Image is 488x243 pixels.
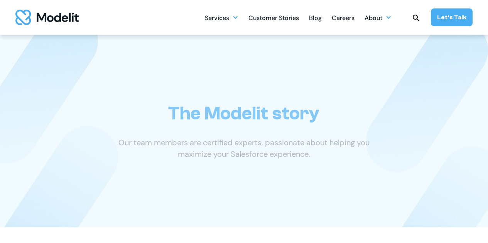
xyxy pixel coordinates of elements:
a: Blog [309,10,322,25]
a: Careers [332,10,355,25]
div: About [365,11,382,26]
p: Our team members are certified experts, passionate about helping you maximize your Salesforce exp... [111,137,377,160]
div: Services [205,11,229,26]
img: modelit logo [15,10,79,25]
div: Careers [332,11,355,26]
div: Blog [309,11,322,26]
div: About [365,10,392,25]
a: Let’s Talk [431,8,473,26]
div: Let’s Talk [437,13,466,22]
a: Customer Stories [248,10,299,25]
div: Customer Stories [248,11,299,26]
div: Services [205,10,238,25]
h1: The Modelit story [168,102,319,124]
a: home [15,10,79,25]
